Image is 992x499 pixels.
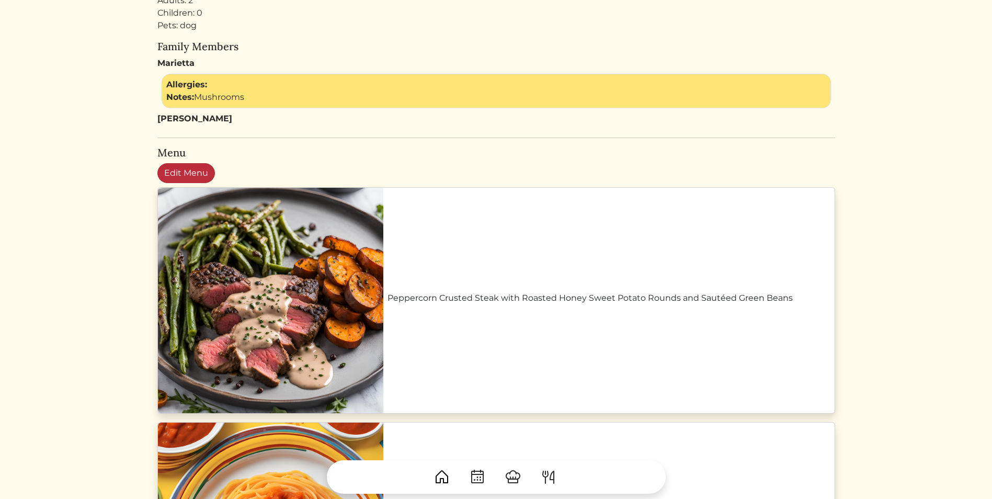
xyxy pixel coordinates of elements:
[157,114,232,123] strong: [PERSON_NAME]
[157,163,215,183] a: Edit Menu
[469,469,486,485] img: CalendarDots-5bcf9d9080389f2a281d69619e1c85352834be518fbc73d9501aef674afc0d57.svg
[434,469,450,485] img: House-9bf13187bcbb5817f509fe5e7408150f90897510c4275e13d0d5fca38e0b5951.svg
[166,92,194,102] strong: Notes:
[387,292,830,304] a: Peppercorn Crusted Steak with Roasted Honey Sweet Potato Rounds and Sautéed Green Beans
[157,58,195,68] strong: Marietta
[540,469,557,485] img: ForkKnife-55491504ffdb50bab0c1e09e7649658475375261d09fd45db06cec23bce548bf.svg
[157,146,835,159] h5: Menu
[505,469,521,485] img: ChefHat-a374fb509e4f37eb0702ca99f5f64f3b6956810f32a249b33092029f8484b388.svg
[166,91,826,104] div: Mushrooms
[166,80,207,89] strong: Allergies:
[157,40,835,53] h5: Family Members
